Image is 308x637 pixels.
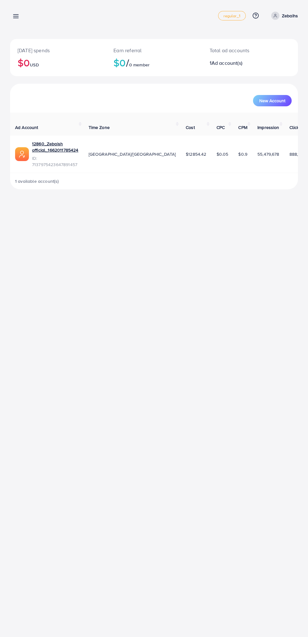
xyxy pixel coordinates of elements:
p: Earn referral [113,47,194,54]
span: / [126,55,129,70]
img: ic-ads-acc.e4c84228.svg [15,147,29,161]
span: USD [30,62,39,68]
span: Impression [257,124,279,131]
span: Ad Account [15,124,38,131]
span: Time Zone [89,124,110,131]
a: Zebaihs [269,12,298,20]
span: Cost [186,124,195,131]
p: [DATE] spends [18,47,98,54]
a: 12860_Zebaish official_1662011785424 [32,141,79,154]
p: Zebaihs [282,12,298,20]
span: 1 available account(s) [15,178,59,184]
span: 55,479,678 [257,151,279,157]
span: New Account [259,98,285,103]
a: regular_1 [218,11,245,20]
span: $0.9 [238,151,247,157]
span: CPM [238,124,247,131]
p: Total ad accounts [210,47,267,54]
h2: $0 [113,57,194,69]
span: [GEOGRAPHIC_DATA]/[GEOGRAPHIC_DATA] [89,151,176,157]
span: 0 member [129,62,150,68]
span: CPC [217,124,225,131]
span: 888,158 [289,151,305,157]
button: New Account [253,95,292,106]
h2: $0 [18,57,98,69]
span: $0.05 [217,151,228,157]
span: regular_1 [223,14,240,18]
span: ID: 7137975423647891457 [32,155,79,168]
h2: 1 [210,60,267,66]
span: Ad account(s) [212,59,242,66]
span: $12854.42 [186,151,206,157]
span: Clicks [289,124,301,131]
